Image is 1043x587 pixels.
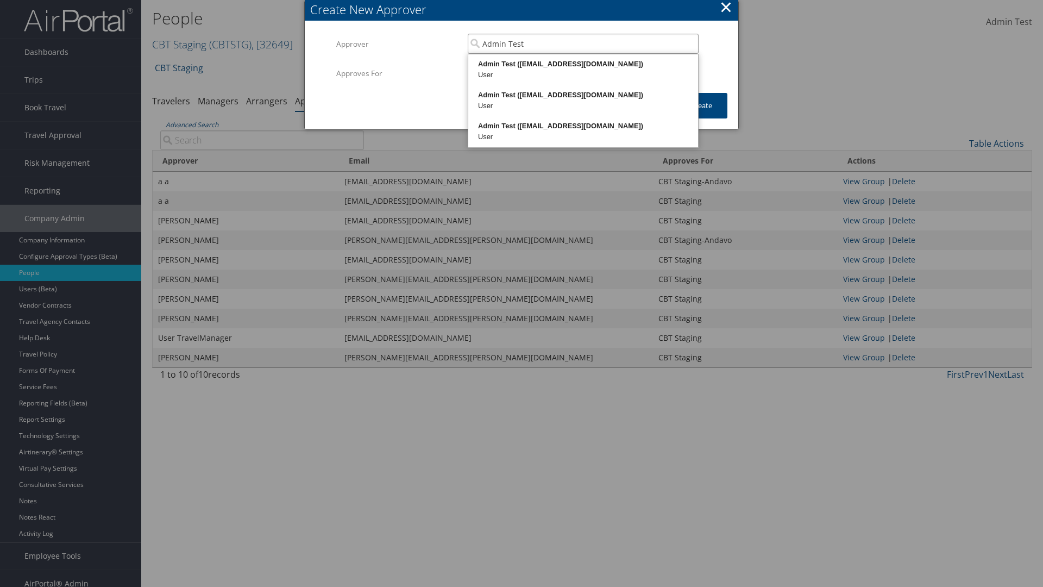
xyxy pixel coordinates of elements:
[336,63,460,84] label: Approves For
[470,121,696,132] div: Admin Test ([EMAIL_ADDRESS][DOMAIN_NAME])
[310,1,738,18] div: Create New Approver
[470,59,696,70] div: Admin Test ([EMAIL_ADDRESS][DOMAIN_NAME])
[470,101,696,111] div: User
[336,34,460,54] label: Approver
[470,70,696,80] div: User
[470,90,696,101] div: Admin Test ([EMAIL_ADDRESS][DOMAIN_NAME])
[676,93,727,118] button: Create
[470,132,696,142] div: User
